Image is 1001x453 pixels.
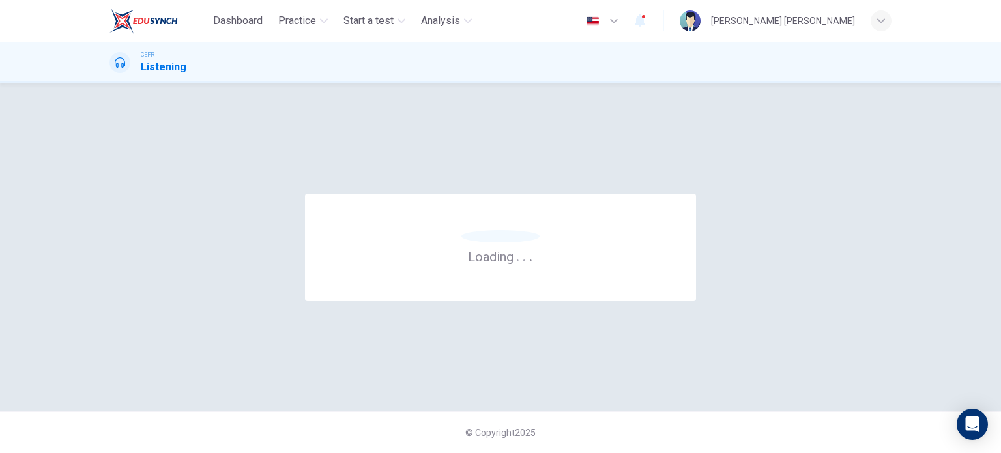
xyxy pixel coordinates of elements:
[208,9,268,33] button: Dashboard
[343,13,394,29] span: Start a test
[416,9,477,33] button: Analysis
[585,16,601,26] img: en
[529,244,533,266] h6: .
[957,409,988,440] div: Open Intercom Messenger
[680,10,701,31] img: Profile picture
[338,9,411,33] button: Start a test
[141,50,154,59] span: CEFR
[278,13,316,29] span: Practice
[522,244,527,266] h6: .
[468,248,533,265] h6: Loading
[421,13,460,29] span: Analysis
[109,8,208,34] a: EduSynch logo
[711,13,855,29] div: [PERSON_NAME] [PERSON_NAME]
[273,9,333,33] button: Practice
[141,59,186,75] h1: Listening
[465,428,536,438] span: © Copyright 2025
[109,8,178,34] img: EduSynch logo
[213,13,263,29] span: Dashboard
[515,244,520,266] h6: .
